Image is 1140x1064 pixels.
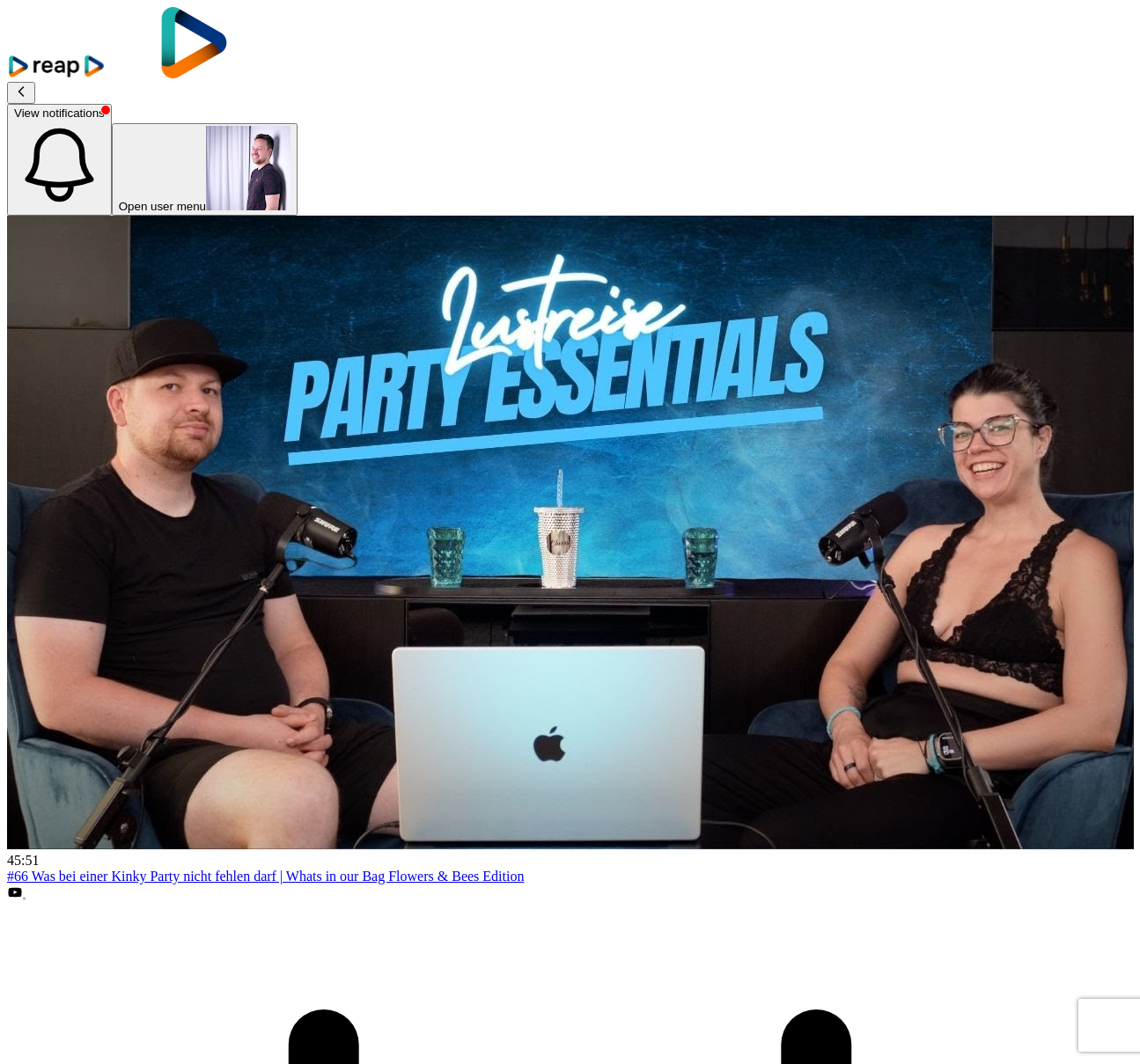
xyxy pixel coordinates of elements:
[158,7,230,78] img: reap
[7,853,1133,869] div: 45:51
[7,104,112,216] button: View notifications
[7,869,524,884] a: #66 Was bei einer Kinky Party nicht fehlen darf | Whats in our Bag Flowers & Bees Edition
[14,106,105,120] span: View notifications
[112,123,298,216] button: Open user menu
[119,200,206,213] span: Open user menu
